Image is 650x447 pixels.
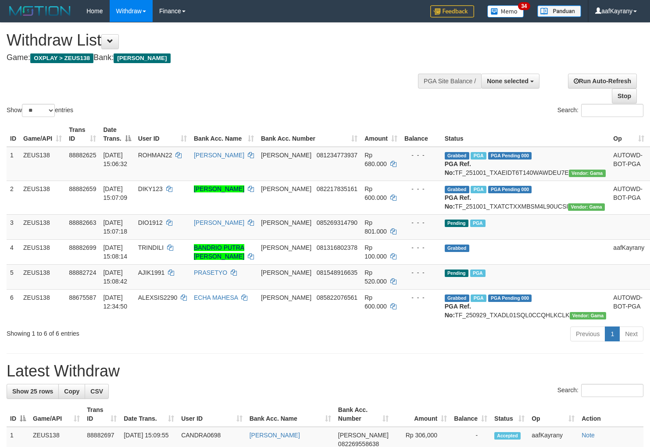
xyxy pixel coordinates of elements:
th: Bank Acc. Name: activate to sort column ascending [246,402,335,427]
span: Marked by aafanarl [471,186,486,193]
span: [PERSON_NAME] [261,244,311,251]
h1: Latest Withdraw [7,362,643,380]
th: Bank Acc. Number: activate to sort column ascending [335,402,392,427]
span: 88882663 [69,219,96,226]
span: PGA Pending [488,186,532,193]
span: Marked by aafanarl [470,220,486,227]
span: 88882625 [69,152,96,159]
span: Grabbed [445,294,469,302]
td: 3 [7,214,20,239]
div: - - - [404,268,438,277]
span: ALEXSIS2290 [138,294,178,301]
b: PGA Ref. No: [445,194,471,210]
th: Bank Acc. Number: activate to sort column ascending [257,122,361,147]
span: Rp 600.000 [364,185,387,201]
span: Copy 081234773937 to clipboard [317,152,357,159]
td: 5 [7,264,20,289]
span: Copy 085822076561 to clipboard [317,294,357,301]
span: DIO1912 [138,219,163,226]
span: [DATE] 12:34:50 [103,294,127,310]
th: Action [578,402,643,427]
td: 2 [7,181,20,214]
span: Pending [445,270,468,277]
span: Grabbed [445,245,469,252]
div: - - - [404,243,438,252]
span: Rp 801.000 [364,219,387,235]
a: ECHA MAHESA [194,294,238,301]
th: Game/API: activate to sort column ascending [29,402,83,427]
th: Balance: activate to sort column ascending [450,402,491,427]
th: Date Trans.: activate to sort column descending [100,122,134,147]
span: [PERSON_NAME] [261,269,311,276]
span: Copy 081316802378 to clipboard [317,244,357,251]
img: Feedback.jpg [430,5,474,18]
td: TF_251001_TXATCTXXMBSM4L90UCSI [441,181,610,214]
td: ZEUS138 [20,239,65,264]
span: [DATE] 15:07:18 [103,219,127,235]
span: CSV [90,388,103,395]
span: Copy 082217835161 to clipboard [317,185,357,192]
img: panduan.png [537,5,581,17]
div: - - - [404,218,438,227]
td: AUTOWD-BOT-PGA [610,147,648,181]
a: BANDRIO PUTRA [PERSON_NAME] [194,244,244,260]
span: Vendor URL: https://trx31.1velocity.biz [569,170,606,177]
th: Amount: activate to sort column ascending [392,402,450,427]
span: Rp 680.000 [364,152,387,167]
span: OXPLAY > ZEUS138 [30,53,93,63]
a: Show 25 rows [7,384,59,399]
span: [PERSON_NAME] [261,294,311,301]
span: Rp 100.000 [364,244,387,260]
a: [PERSON_NAME] [194,185,244,192]
span: None selected [487,78,529,85]
span: PGA Pending [488,152,532,160]
th: Bank Acc. Name: activate to sort column ascending [190,122,257,147]
div: PGA Site Balance / [418,74,481,89]
td: TF_250929_TXADL01SQL0CCQHLKCLK [441,289,610,323]
span: Marked by aafpengsreynich [471,294,486,302]
label: Search: [557,104,643,117]
span: [PERSON_NAME] [261,185,311,192]
span: Copy 085269314790 to clipboard [317,219,357,226]
span: 88675587 [69,294,96,301]
span: TRINDILI [138,244,164,251]
td: 4 [7,239,20,264]
td: TF_251001_TXAEIDT6T140WAWDEU7E [441,147,610,181]
th: User ID: activate to sort column ascending [178,402,246,427]
th: Trans ID: activate to sort column ascending [83,402,120,427]
th: Status [441,122,610,147]
a: Stop [612,89,637,103]
a: 1 [605,326,620,341]
a: Copy [58,384,85,399]
h4: Game: Bank: [7,53,425,62]
button: None selected [481,74,539,89]
span: [PERSON_NAME] [338,432,389,439]
span: Accepted [494,432,521,440]
span: Rp 600.000 [364,294,387,310]
span: Copy [64,388,79,395]
span: Rp 520.000 [364,269,387,285]
th: Game/API: activate to sort column ascending [20,122,65,147]
span: Vendor URL: https://trx31.1velocity.biz [570,312,607,319]
b: PGA Ref. No: [445,303,471,319]
a: Run Auto-Refresh [568,74,637,89]
a: [PERSON_NAME] [194,152,244,159]
td: 1 [7,147,20,181]
td: ZEUS138 [20,289,65,323]
span: Show 25 rows [12,388,53,395]
span: Grabbed [445,186,469,193]
span: [PERSON_NAME] [261,152,311,159]
th: Status: activate to sort column ascending [491,402,528,427]
td: AUTOWD-BOT-PGA [610,181,648,214]
span: DIKY123 [138,185,163,192]
span: [PERSON_NAME] [114,53,170,63]
span: PGA Pending [488,294,532,302]
td: ZEUS138 [20,214,65,239]
input: Search: [581,384,643,397]
td: ZEUS138 [20,181,65,214]
label: Show entries [7,104,73,117]
span: [PERSON_NAME] [261,219,311,226]
a: PRASETYO [194,269,227,276]
span: [DATE] 15:06:32 [103,152,127,167]
a: [PERSON_NAME] [194,219,244,226]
